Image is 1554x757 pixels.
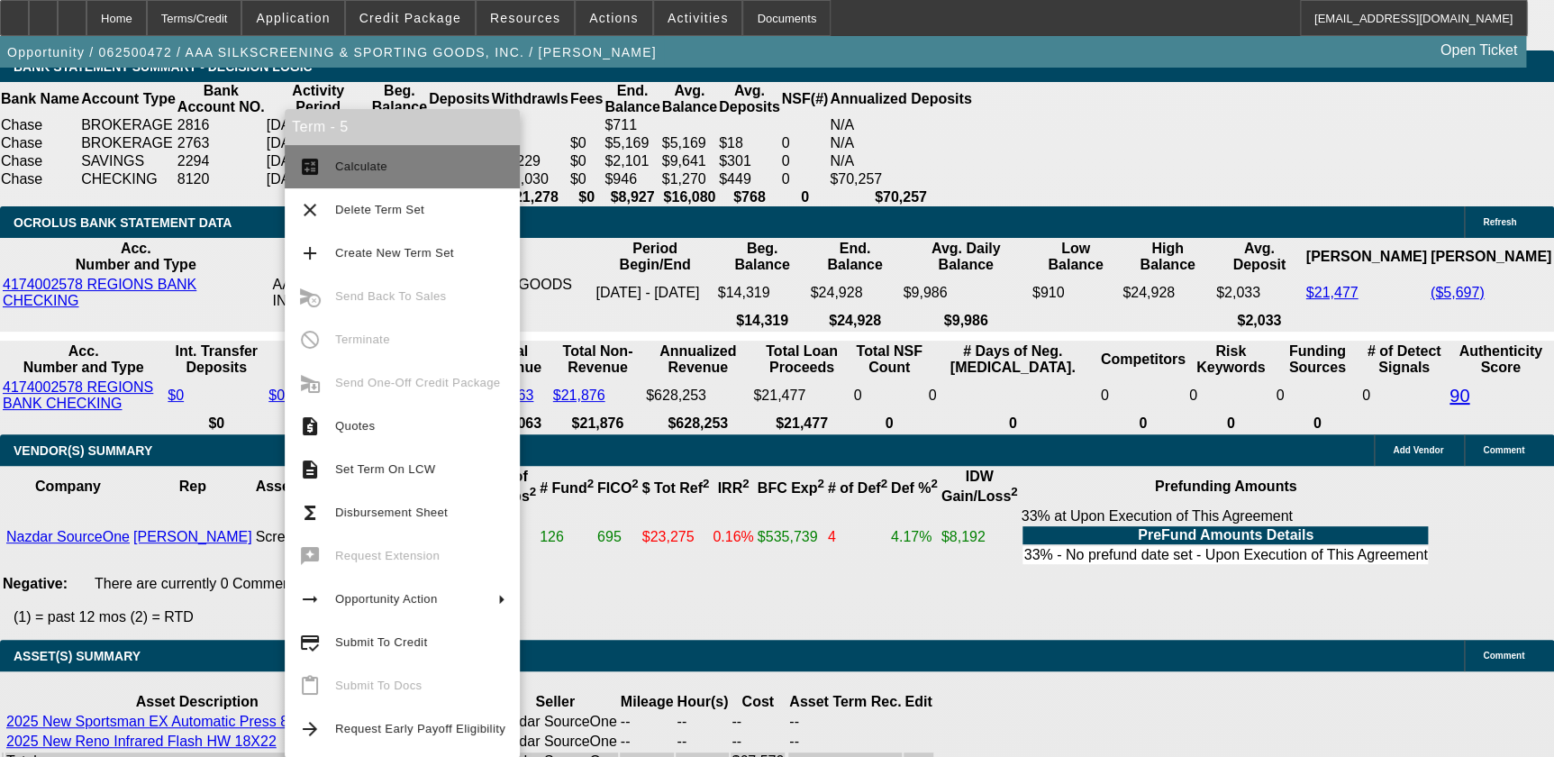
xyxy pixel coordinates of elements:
[620,713,675,731] td: --
[285,109,520,145] div: Term - 5
[530,485,536,498] sup: 2
[371,82,428,116] th: Beg. Balance
[335,592,438,606] span: Opportunity Action
[133,529,252,544] a: [PERSON_NAME]
[604,170,660,188] td: $946
[576,1,652,35] button: Actions
[80,170,177,188] td: CHECKING
[335,203,424,216] span: Delete Term Set
[335,506,448,519] span: Disbursement Sheet
[1275,342,1359,377] th: Funding Sources
[829,116,972,134] td: N/A
[757,507,825,567] td: $535,739
[299,632,321,653] mat-icon: credit_score
[621,694,674,709] b: Mileage
[428,82,491,116] th: Deposits
[731,713,785,731] td: --
[788,693,902,711] th: Asset Term Recommendation
[904,693,932,711] th: Edit
[718,82,781,116] th: Avg. Deposits
[830,171,971,187] div: $70,257
[299,156,321,178] mat-icon: calculate
[535,694,575,709] b: Seller
[661,188,718,206] th: $16,080
[569,82,604,116] th: Fees
[335,419,375,433] span: Quotes
[632,477,638,490] sup: 2
[717,240,808,274] th: Beg. Balance
[604,134,660,152] td: $5,169
[1100,342,1186,377] th: Competitors
[941,469,1018,504] b: IDW Gain/Loss
[552,415,643,433] th: $21,876
[1393,445,1443,455] span: Add Vendor
[1031,276,1120,310] td: $910
[741,694,774,709] b: Cost
[266,116,371,134] td: [DATE] - [DATE]
[752,415,850,433] th: $21,477
[493,733,618,751] td: Nazdar SourceOne
[752,342,850,377] th: Total Loan Proceeds
[80,82,177,116] th: Account Type
[491,188,569,206] th: -$21,278
[266,152,371,170] td: [DATE] - [DATE]
[809,312,900,330] th: $24,928
[718,134,781,152] td: $18
[597,480,639,496] b: FICO
[569,188,604,206] th: $0
[569,134,604,152] td: $0
[1031,240,1120,274] th: Low Balance
[928,342,1098,377] th: # Days of Neg. [MEDICAL_DATA].
[829,134,972,152] td: N/A
[569,170,604,188] td: $0
[177,170,266,188] td: 8120
[781,188,830,206] th: 0
[177,152,266,170] td: 2294
[268,388,285,403] a: $0
[718,152,781,170] td: $301
[1188,342,1274,377] th: Risk Keywords
[1011,485,1017,498] sup: 2
[902,312,1029,330] th: $9,986
[1188,378,1274,413] td: 0
[718,170,781,188] td: $449
[266,134,371,152] td: [DATE] - [DATE]
[752,378,850,413] td: $21,477
[604,82,660,116] th: End. Balance
[95,576,477,591] span: There are currently 0 Comments entered on this opportunity
[891,480,938,496] b: Def %
[335,160,387,173] span: Calculate
[1188,415,1274,433] th: 0
[167,342,266,377] th: Int. Transfer Deposits
[491,170,569,188] td: -$17,030
[641,507,711,567] td: $23,275
[1215,276,1304,310] td: $2,033
[491,152,569,170] td: -$4,229
[1275,378,1359,413] td: 0
[712,507,754,567] td: 0.16%
[299,242,321,264] mat-icon: add
[789,694,901,709] b: Asset Term Rec.
[758,480,824,496] b: BFC Exp
[6,714,387,729] a: 2025 New Sportsman EX Automatic Press 8 Station 6 Color
[268,342,390,377] th: Int. Transfer Withdrawals
[1215,312,1304,330] th: $2,033
[80,116,177,134] td: BROKERAGE
[902,276,1029,310] td: $9,986
[853,342,926,377] th: Sum of the Total NSF Count and Total Overdraft Fee Count from Ocrolus
[1483,217,1516,227] span: Refresh
[853,415,926,433] th: 0
[272,240,594,274] th: Acc. Holder Name
[1021,508,1430,566] div: 33% at Upon Execution of This Agreement
[1100,415,1186,433] th: 0
[595,240,714,274] th: Period Begin/End
[589,11,639,25] span: Actions
[335,635,427,649] span: Submit To Credit
[266,170,371,188] td: [DATE] - [DATE]
[177,134,266,152] td: 2763
[335,246,454,260] span: Create New Term Set
[928,378,1098,413] td: 0
[3,277,196,308] a: 4174002578 REGIONS BANK CHECKING
[595,276,714,310] td: [DATE] - [DATE]
[1122,276,1213,310] td: $24,928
